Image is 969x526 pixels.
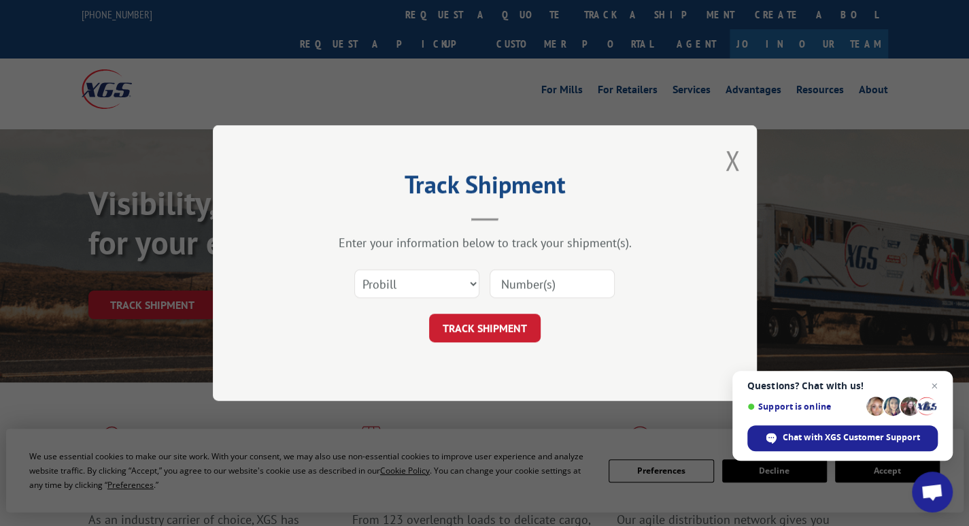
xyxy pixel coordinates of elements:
div: Chat with XGS Customer Support [747,425,938,451]
span: Support is online [747,401,862,412]
span: Chat with XGS Customer Support [783,431,920,444]
span: Questions? Chat with us! [747,380,938,391]
h2: Track Shipment [281,175,689,201]
input: Number(s) [490,269,615,298]
button: TRACK SHIPMENT [429,314,541,342]
div: Enter your information below to track your shipment(s). [281,235,689,250]
span: Close chat [926,378,942,394]
button: Close modal [725,142,740,178]
div: Open chat [912,472,953,512]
